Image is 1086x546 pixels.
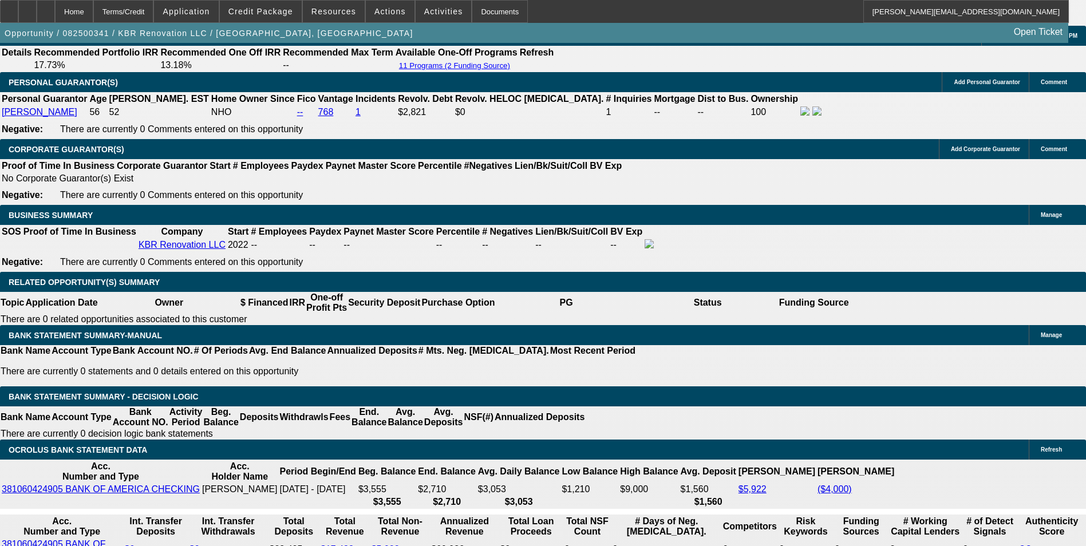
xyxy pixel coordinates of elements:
th: Beg. Balance [358,461,416,482]
th: Activity Period [169,406,203,428]
b: Lien/Bk/Suit/Coll [535,227,608,236]
th: High Balance [619,461,678,482]
th: Refresh [519,47,555,58]
b: Home Owner Since [211,94,295,104]
b: Percentile [418,161,461,171]
td: $0 [455,106,605,118]
th: Int. Transfer Withdrawals [189,516,268,537]
th: [PERSON_NAME] [817,461,895,482]
th: Acc. Number and Type [1,461,200,482]
th: End. Balance [417,461,476,482]
p: There are currently 0 statements and 0 details entered on this opportunity [1,366,635,377]
th: Withdrawls [279,406,329,428]
th: Funding Source [779,292,850,314]
th: Available One-Off Programs [395,47,518,58]
th: Avg. Daily Balance [477,461,560,482]
span: Comment [1041,79,1067,85]
th: Authenticity Score [1018,516,1085,537]
a: Open Ticket [1009,22,1067,42]
th: Total Loan Proceeds [499,516,563,537]
span: Manage [1041,332,1062,338]
th: One-off Profit Pts [306,292,347,314]
th: Acc. Holder Name [202,461,278,482]
b: Percentile [436,227,480,236]
button: Actions [366,1,414,22]
b: Paydex [309,227,341,236]
td: -- [309,239,342,251]
b: Negative: [2,257,43,267]
th: NSF(#) [463,406,494,428]
td: [DATE] - [DATE] [279,484,357,495]
b: Paynet Master Score [343,227,433,236]
th: SOS [1,226,22,238]
td: [PERSON_NAME] [202,484,278,495]
th: Recommended Portfolio IRR [33,47,159,58]
b: Paydex [291,161,323,171]
b: # Employees [251,227,307,236]
th: Total Deposits [269,516,319,537]
th: # Working Capital Lenders [889,516,961,537]
th: # Mts. Neg. [MEDICAL_DATA]. [418,345,550,357]
button: Credit Package [220,1,302,22]
td: -- [654,106,696,118]
th: Purchase Option [421,292,495,314]
th: IRR [289,292,306,314]
b: [PERSON_NAME]. EST [109,94,209,104]
th: Annualized Deposits [326,345,417,357]
b: Fico [297,94,316,104]
span: PERSONAL GUARANTOR(S) [9,78,118,87]
th: Annualized Revenue [431,516,498,537]
b: Lien/Bk/Suit/Coll [515,161,587,171]
th: [PERSON_NAME] [738,461,816,482]
th: Recommended One Off IRR [160,47,281,58]
th: $3,053 [477,496,560,508]
th: Int. Transfer Deposits [124,516,188,537]
b: Personal Guarantor [2,94,87,104]
b: Corporate Guarantor [117,161,207,171]
a: 381060424905 BANK OF AMERICA CHECKING [2,484,200,494]
a: KBR Renovation LLC [139,240,226,250]
th: # of Detect Signals [962,516,1017,537]
th: Competitors [722,516,777,537]
b: Revolv. Debt [398,94,453,104]
b: Company [161,227,203,236]
th: $ Financed [240,292,289,314]
a: ($4,000) [818,484,852,494]
span: There are currently 0 Comments entered on this opportunity [60,124,303,134]
th: Account Type [51,406,112,428]
th: End. Balance [351,406,387,428]
b: Incidents [356,94,396,104]
td: 56 [89,106,107,118]
b: # Inquiries [606,94,651,104]
span: BUSINESS SUMMARY [9,211,93,220]
td: NHO [211,106,295,118]
th: Recommended Max Term [282,47,394,58]
td: -- [697,106,749,118]
span: Comment [1041,146,1067,152]
img: facebook-icon.png [645,239,654,248]
th: PG [495,292,637,314]
th: Bank Account NO. [112,345,193,357]
b: Paynet Master Score [326,161,416,171]
th: Bank Account NO. [112,406,169,428]
button: Application [154,1,218,22]
td: $2,710 [417,484,476,495]
b: Mortgage [654,94,696,104]
th: Security Deposit [347,292,421,314]
th: Total Revenue [320,516,370,537]
td: 52 [109,106,210,118]
b: Age [89,94,106,104]
a: [PERSON_NAME] [2,107,77,117]
b: # Negatives [482,227,533,236]
img: linkedin-icon.png [812,106,822,116]
a: 1 [356,107,361,117]
th: Proof of Time In Business [1,160,115,172]
img: facebook-icon.png [800,106,809,116]
span: -- [251,240,257,250]
th: Proof of Time In Business [23,226,137,238]
td: $9,000 [619,484,678,495]
th: $1,560 [680,496,737,508]
th: Acc. Number and Type [1,516,123,537]
b: #Negatives [464,161,513,171]
b: Vantage [318,94,353,104]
